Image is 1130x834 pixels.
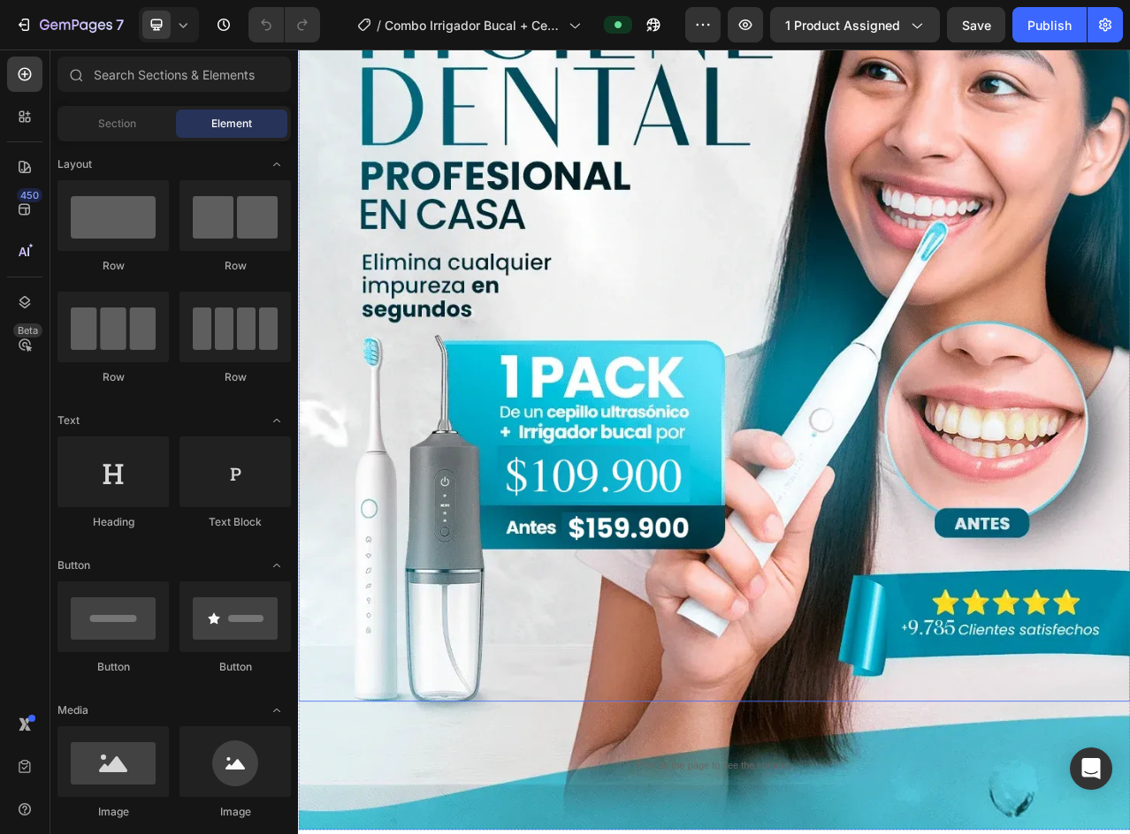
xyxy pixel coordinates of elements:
span: Toggle open [263,150,291,178]
div: Open Intercom Messenger [1070,747,1112,790]
button: Save [947,7,1005,42]
input: Search Sections & Elements [57,57,291,92]
iframe: Design area [298,49,1130,834]
div: Undo/Redo [248,7,320,42]
p: 7 [116,14,124,35]
div: Row [57,258,169,274]
div: Row [179,258,291,274]
div: Button [57,659,169,675]
span: Toggle open [263,696,291,724]
span: Toggle open [263,406,291,435]
span: Button [57,557,90,573]
span: Layout [57,156,92,172]
button: Publish [1012,7,1087,42]
span: 1 product assigned [785,16,900,34]
div: Row [179,369,291,385]
span: Section [98,116,136,132]
span: Toggle open [263,551,291,580]
div: Publish [1027,16,1072,34]
div: Image [57,804,169,820]
span: Text [57,413,80,428]
span: Save [962,18,991,33]
div: 450 [17,188,42,202]
span: / [377,16,381,34]
div: Heading [57,514,169,530]
div: Image [179,804,291,820]
span: Media [57,702,88,718]
div: Row [57,369,169,385]
span: Element [211,116,252,132]
div: Beta [13,323,42,337]
div: Text Block [179,514,291,530]
button: 7 [7,7,132,42]
span: Combo Irrigador Bucal + Cepillo Ultrasónico + 🎁 [385,16,561,34]
button: 1 product assigned [770,7,940,42]
div: Button [179,659,291,675]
